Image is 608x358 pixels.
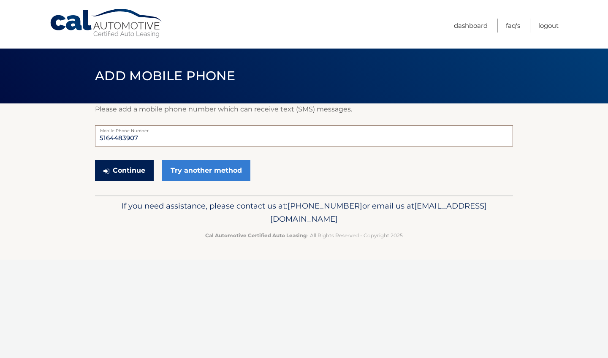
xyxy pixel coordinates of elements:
button: Continue [95,160,154,181]
p: Please add a mobile phone number which can receive text (SMS) messages. [95,103,513,115]
a: Try another method [162,160,250,181]
label: Mobile Phone Number [95,125,513,132]
a: Cal Automotive [49,8,163,38]
p: If you need assistance, please contact us at: or email us at [100,199,508,226]
p: - All Rights Reserved - Copyright 2025 [100,231,508,240]
strong: Cal Automotive Certified Auto Leasing [205,232,307,239]
span: [PHONE_NUMBER] [288,201,362,211]
a: Logout [538,19,559,33]
input: Mobile Phone Number [95,125,513,146]
a: Dashboard [454,19,488,33]
span: Add Mobile Phone [95,68,235,84]
a: FAQ's [506,19,520,33]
